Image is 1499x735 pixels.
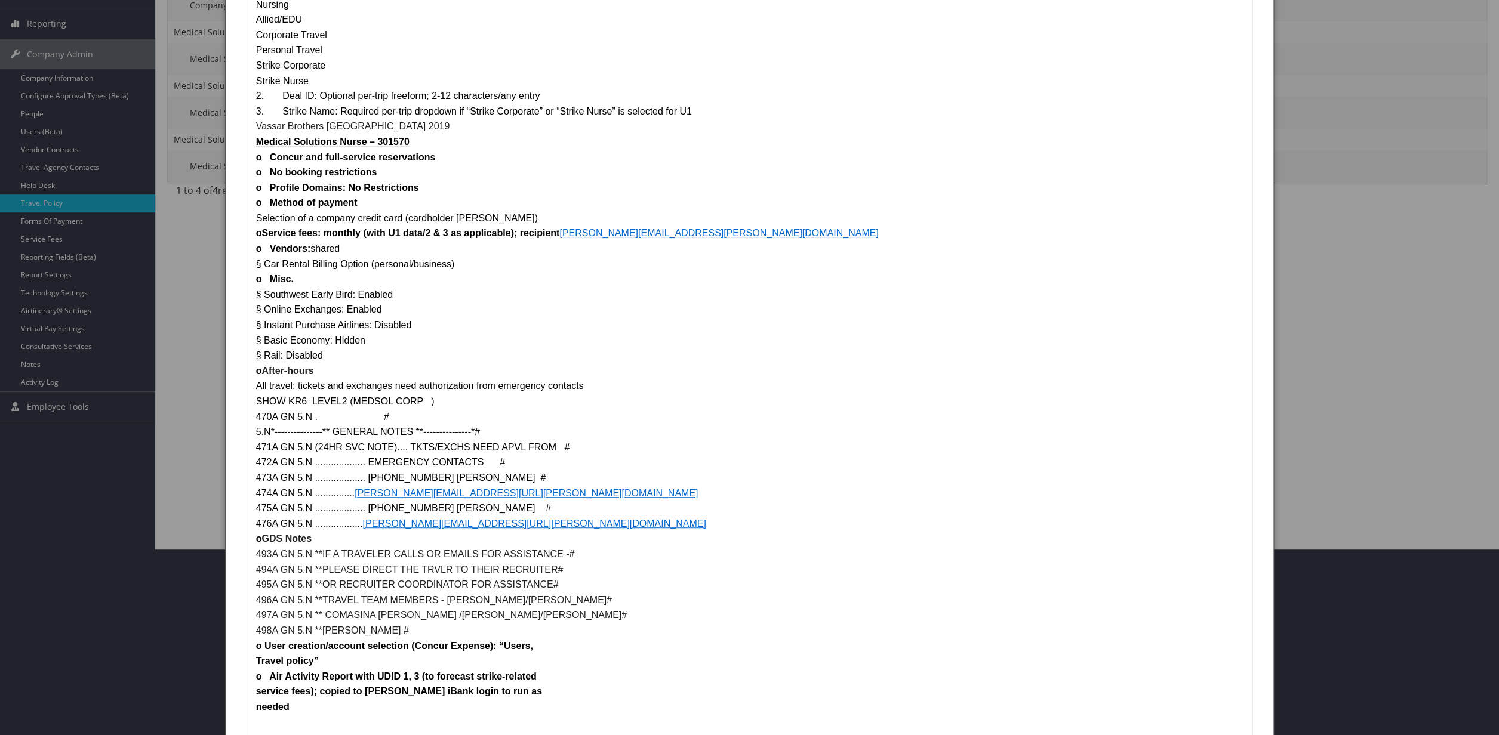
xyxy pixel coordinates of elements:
span: Strike Nurse [256,76,309,86]
span: SHOW KR6 LEVEL2 (MEDSOL CORP ) [256,396,435,406]
span: Personal Travel [256,45,322,55]
span: Corporate Travel [256,30,327,40]
strong: o User creation/account selection (Concur Expense): “Users, [256,641,533,651]
span: 473A GN 5.N ................... [PHONE_NUMBER] [PERSON_NAME] # [256,472,546,483]
p: Vassar Brothers [GEOGRAPHIC_DATA] 2019 [256,119,1243,134]
span: shared [310,243,340,254]
strong: o Concur and full-service reservations [256,152,436,162]
a: [PERSON_NAME][EMAIL_ADDRESS][PERSON_NAME][DOMAIN_NAME] [559,228,878,238]
p: 497A GN 5.N ** COMASINA [PERSON_NAME] /[PERSON_NAME]/[PERSON_NAME]# [256,607,1243,623]
strong: o [256,366,262,376]
strong: needed [256,702,290,712]
a: [PERSON_NAME][EMAIL_ADDRESS][URL][PERSON_NAME][DOMAIN_NAME] [355,488,698,498]
span: Allied/EDU [256,14,302,24]
strong: Service fees: monthly (with U1 data/2 & 3 as applicable); recipient [261,228,559,238]
strong: o No booking restrictions [256,167,377,177]
strong: o Air Activity Report with UDID 1, 3 (to forecast strike-related [256,671,537,681]
strong: GDS Notes [261,533,312,543]
span: 475A GN 5.N ................... [PHONE_NUMBER] [PERSON_NAME] # [256,503,551,513]
span: § Rail: Disabled [256,350,323,360]
strong: Travel policy” [256,656,319,666]
strong: o [256,228,262,238]
span: 5.N*---------------** GENERAL NOTES **---------------*# [256,427,480,437]
span: Strike Corporate [256,60,326,70]
strong: After-hours [261,366,313,376]
span: 471A GN 5.N (24HR SVC NOTE).... TKTS/EXCHS NEED APVL FROM # [256,442,570,452]
strong: o [256,533,262,543]
span: 2. Deal ID: Optional per-trip freeform; 2-12 characters/any entry [256,91,540,101]
span: Selection of a company credit card (cardholder [PERSON_NAME]) [256,213,538,223]
span: 470A GN 5.N . # [256,412,389,422]
u: Medical Solutions Nurse – 301570 [256,137,410,147]
p: 493A GN 5.N **IF A TRAVELER CALLS OR EMAILS FOR ASSISTANCE -# [256,546,1243,562]
strong: service fees); copied to [PERSON_NAME] iBank login to run as [256,686,542,696]
strong: o Vendors: [256,243,311,254]
span: § Southwest Early Bird: Enabled [256,289,393,299]
p: 495A GN 5.N **OR RECRUITER COORDINATOR FOR ASSISTANCE# [256,577,1243,592]
span: 472A GN 5.N ................... EMERGENCY CONTACTS # [256,457,505,467]
span: 3. Strike Name: Required per-trip dropdown if “Strike Corporate” or “Strike Nurse” is selected fo... [256,106,692,116]
strong: o Misc. [256,274,294,284]
p: 496A GN 5.N **TRAVEL TEAM MEMBERS - [PERSON_NAME]/[PERSON_NAME]# [256,592,1243,608]
span: § Online Exchanges: Enabled [256,304,382,314]
strong: o Profile Domains: No Restrictions [256,183,419,193]
p: 494A GN 5.N **PLEASE DIRECT THE TRVLR TO THEIR RECRUITER# [256,562,1243,577]
span: 474A GN 5.N ............... [256,488,355,498]
span: 476A GN 5.N .................. [256,518,363,529]
span: § Car Rental Billing Option (personal/business) [256,259,455,269]
span: § Instant Purchase Airlines: Disabled [256,320,412,330]
span: All travel: tickets and exchanges need authorization from emergency contacts [256,381,584,391]
a: [PERSON_NAME][EMAIL_ADDRESS][URL][PERSON_NAME][DOMAIN_NAME] [362,518,706,529]
strong: o Method of payment [256,197,358,208]
p: 498A GN 5.N **[PERSON_NAME] # [256,623,1243,638]
span: § Basic Economy: Hidden [256,335,365,345]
